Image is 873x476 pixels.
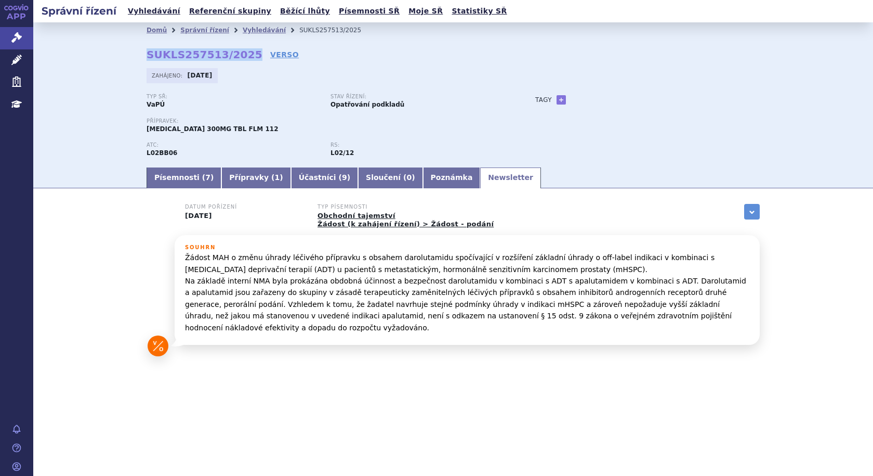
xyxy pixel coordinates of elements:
[147,27,167,34] a: Domů
[318,212,395,220] a: Obchodní tajemství
[318,204,494,210] h3: Typ písemnosti
[147,94,320,100] p: Typ SŘ:
[270,49,299,60] a: VERSO
[342,173,347,182] span: 9
[557,95,566,105] a: +
[330,94,504,100] p: Stav řízení:
[147,142,320,148] p: ATC:
[185,252,749,333] p: Žádost MAH o změnu úhrady léčivého přípravku s obsahem darolutamidu spočívající v rozšíření zákla...
[188,72,213,79] strong: [DATE]
[318,220,494,228] a: Žádost (k zahájení řízení) > Žádost - podání
[152,71,184,80] span: Zahájeno:
[180,27,229,34] a: Správní řízení
[147,168,221,188] a: Písemnosti (7)
[125,4,183,18] a: Vyhledávání
[275,173,280,182] span: 1
[744,204,760,220] a: zobrazit vše
[330,101,404,108] strong: Opatřování podkladů
[147,101,165,108] strong: VaPÚ
[448,4,510,18] a: Statistiky SŘ
[277,4,333,18] a: Běžící lhůty
[291,168,358,188] a: Účastníci (9)
[358,168,422,188] a: Sloučení (0)
[147,48,262,61] strong: SUKLS257513/2025
[299,22,375,38] li: SUKLS257513/2025
[185,204,305,210] h3: Datum pořízení
[330,142,504,148] p: RS:
[243,27,286,34] a: Vyhledávání
[480,168,541,188] a: Newsletter
[185,245,749,251] h3: Souhrn
[33,4,125,18] h2: Správní řízení
[423,168,481,188] a: Poznámka
[147,125,279,133] span: [MEDICAL_DATA] 300MG TBL FLM 112
[336,4,403,18] a: Písemnosti SŘ
[205,173,210,182] span: 7
[147,149,177,157] strong: DAROLUTAMID
[406,173,412,182] span: 0
[185,212,305,220] p: [DATE]
[221,168,290,188] a: Přípravky (1)
[147,118,514,124] p: Přípravek:
[330,149,354,157] strong: inhibitory androgenových receptorů druhé generace, perorální podání
[405,4,446,18] a: Moje SŘ
[535,94,552,106] h3: Tagy
[186,4,274,18] a: Referenční skupiny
